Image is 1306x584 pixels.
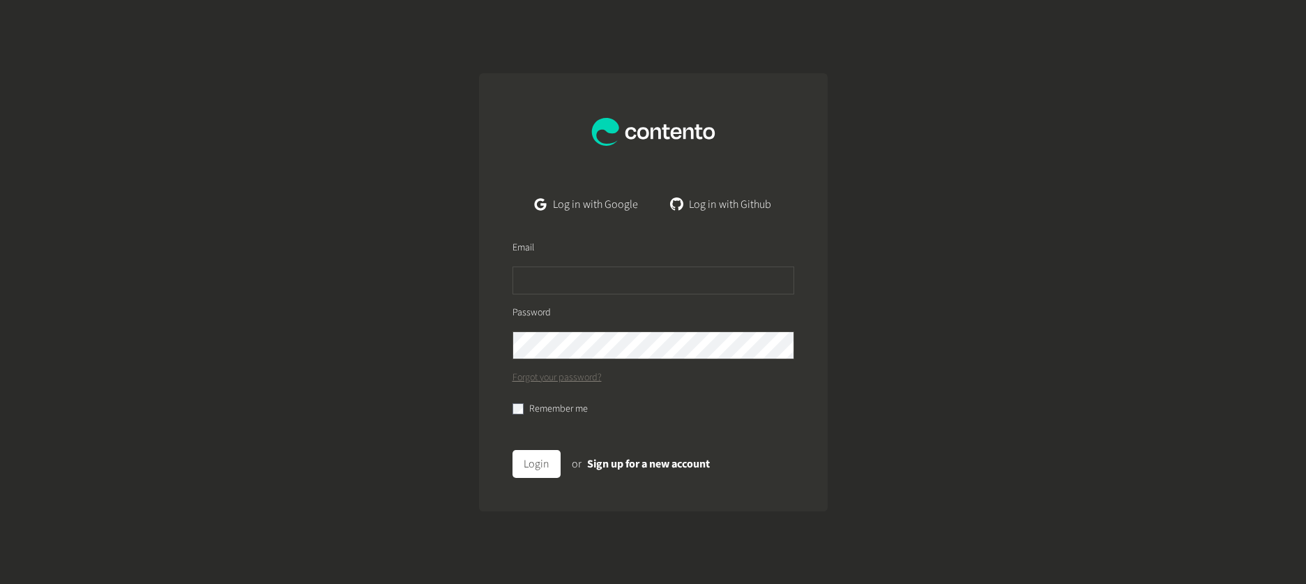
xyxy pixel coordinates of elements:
a: Log in with Google [524,190,648,218]
label: Remember me [529,402,588,417]
a: Sign up for a new account [587,456,710,472]
label: Password [512,306,551,320]
a: Forgot your password? [512,370,602,385]
button: Login [512,450,561,478]
span: or [572,456,582,472]
label: Email [512,241,534,255]
a: Log in with Github [660,190,782,218]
